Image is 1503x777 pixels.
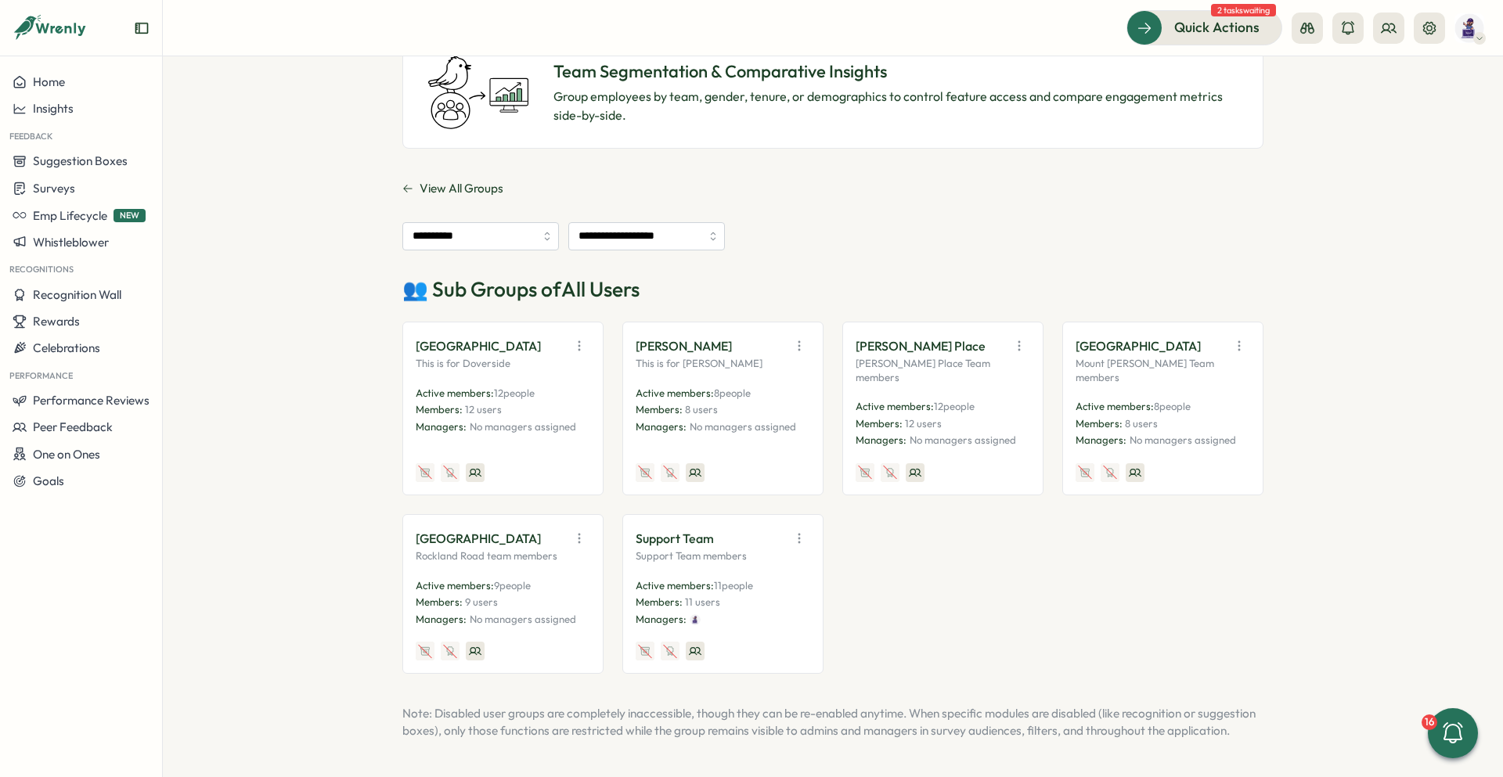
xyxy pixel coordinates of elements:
[402,275,1263,303] p: 👥 Sub Groups of All Users
[416,549,590,563] p: Rockland Road team members
[33,101,74,116] span: Insights
[33,181,75,196] span: Surveys
[416,613,467,627] p: Managers:
[1428,708,1478,758] button: 16
[636,579,714,592] span: Active members:
[636,403,683,415] span: Members:
[1454,13,1484,43] img: John Sproul
[470,420,576,434] p: No managers assigned
[905,417,942,430] span: 12 users
[856,417,903,430] span: Members:
[420,180,503,197] span: View All Groups
[1422,714,1437,730] div: 16
[636,549,810,563] p: Support Team members
[494,387,535,399] span: 12 people
[114,209,146,222] span: NEW
[856,336,986,356] p: [PERSON_NAME] Place
[33,208,107,223] span: Emp Lifecycle
[1130,433,1236,448] p: No managers assigned
[416,529,541,549] p: [GEOGRAPHIC_DATA]
[636,529,714,549] p: Support Team
[714,387,751,399] span: 8 people
[465,403,502,415] span: 12 users
[714,579,753,592] span: 11 people
[690,420,796,434] p: No managers assigned
[33,314,80,329] span: Rewards
[1125,417,1158,430] span: 8 users
[416,420,467,434] p: Managers:
[856,433,906,448] p: Managers:
[1154,400,1191,412] span: 8 people
[416,336,541,356] p: [GEOGRAPHIC_DATA]
[33,340,100,355] span: Celebrations
[1076,400,1154,412] span: Active members:
[402,705,1263,739] p: Note: Disabled user groups are completely inaccessible, though they can be re-enabled anytime. Wh...
[33,473,64,488] span: Goals
[470,613,576,627] p: No managers assigned
[1126,10,1282,45] button: Quick Actions
[1174,17,1260,38] span: Quick Actions
[690,614,701,625] img: John Sproul
[402,180,503,197] button: View All Groups
[636,387,714,399] span: Active members:
[134,20,150,36] button: Expand sidebar
[33,393,150,408] span: Performance Reviews
[910,433,1016,448] p: No managers assigned
[636,613,687,627] p: Managers:
[685,595,720,608] span: 11 users
[416,403,463,415] span: Members:
[416,357,590,371] p: This is for Doverside
[1076,336,1201,356] p: [GEOGRAPHIC_DATA]
[636,357,810,371] p: This is for [PERSON_NAME]
[636,336,732,356] p: [PERSON_NAME]
[636,420,687,434] p: Managers:
[1076,433,1126,448] p: Managers:
[553,87,1238,126] p: Group employees by team, gender, tenure, or demographics to control feature access and compare en...
[465,595,498,608] span: 9 users
[553,59,1238,84] p: Team Segmentation & Comparative Insights
[685,403,718,415] span: 8 users
[33,287,121,302] span: Recognition Wall
[856,357,1030,384] p: [PERSON_NAME] Place Team members
[494,579,531,592] span: 9 people
[416,387,494,399] span: Active members:
[934,400,975,412] span: 12 people
[416,595,463,608] span: Members:
[416,579,494,592] span: Active members:
[856,400,934,412] span: Active members:
[636,595,683,608] span: Members:
[33,419,113,434] span: Peer Feedback
[33,235,109,250] span: Whistleblower
[33,153,128,168] span: Suggestion Boxes
[1076,417,1123,430] span: Members:
[33,447,100,462] span: One on Ones
[1076,357,1250,384] p: Mount [PERSON_NAME] Team members
[1211,4,1276,16] span: 2 tasks waiting
[33,74,65,89] span: Home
